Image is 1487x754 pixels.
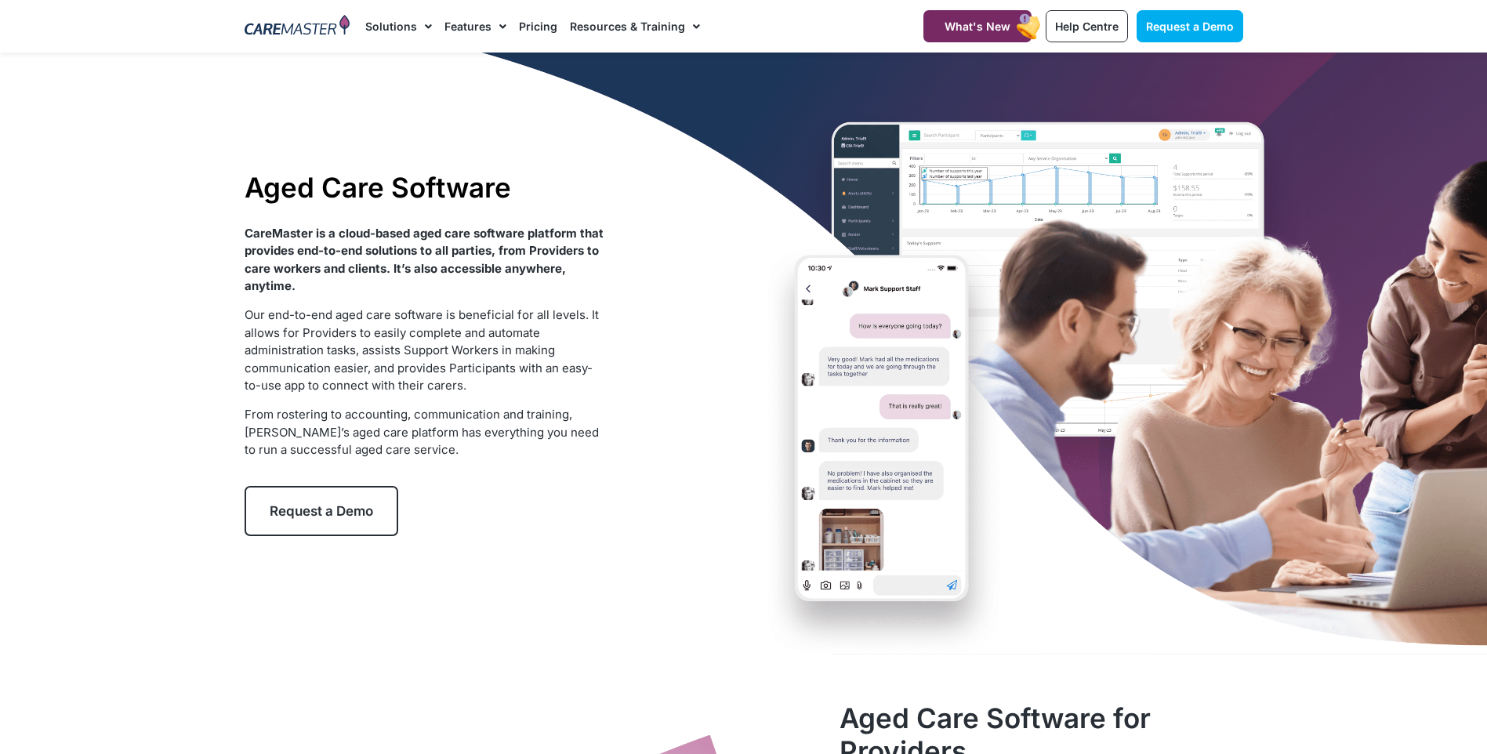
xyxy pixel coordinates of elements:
a: Request a Demo [1137,10,1243,42]
span: Request a Demo [1146,20,1234,33]
a: What's New [923,10,1032,42]
a: Request a Demo [245,486,398,536]
span: Our end-to-end aged care software is beneficial for all levels. It allows for Providers to easily... [245,307,599,393]
span: What's New [945,20,1010,33]
a: Help Centre [1046,10,1128,42]
span: Request a Demo [270,503,373,519]
strong: CareMaster is a cloud-based aged care software platform that provides end-to-end solutions to all... [245,226,604,294]
span: From rostering to accounting, communication and training, [PERSON_NAME]’s aged care platform has ... [245,407,599,457]
span: Help Centre [1055,20,1119,33]
h1: Aged Care Software [245,171,604,204]
img: CareMaster Logo [245,15,350,38]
